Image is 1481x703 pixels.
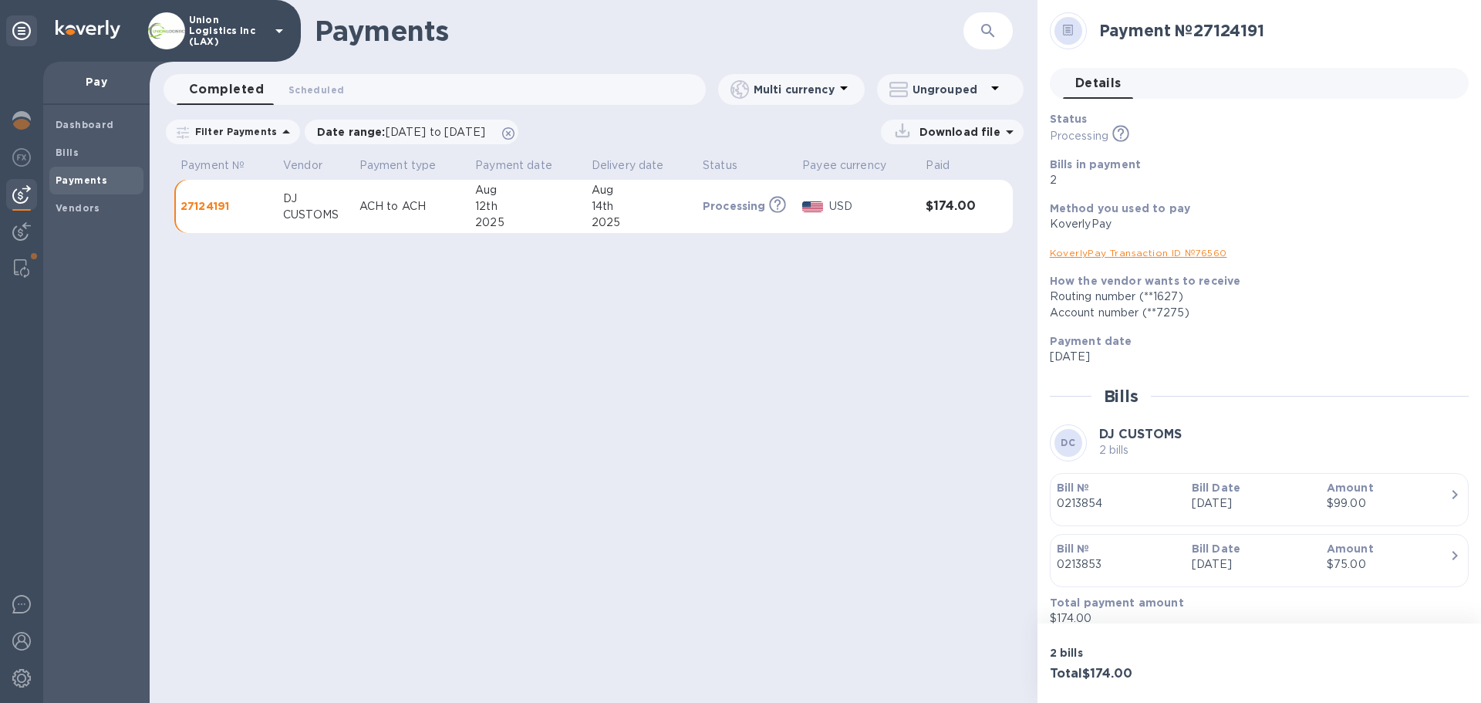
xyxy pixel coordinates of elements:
[754,82,835,97] p: Multi currency
[592,182,690,198] div: Aug
[926,157,950,174] p: Paid
[359,157,437,174] p: Payment type
[1327,482,1374,494] b: Amount
[1192,495,1314,512] p: [DATE]
[592,157,684,174] span: Delivery date
[703,157,737,174] p: Status
[1050,172,1456,188] p: 2
[56,202,100,214] b: Vendors
[56,119,114,130] b: Dashboard
[913,82,986,97] p: Ungrouped
[1104,387,1139,406] h2: Bills
[359,157,457,174] span: Payment type
[1192,482,1240,494] b: Bill Date
[56,20,120,39] img: Logo
[703,198,766,214] p: Processing
[1061,437,1075,448] b: DC
[1192,542,1240,555] b: Bill Date
[475,157,552,174] p: Payment date
[283,157,342,174] span: Vendor
[802,201,823,212] img: USD
[12,148,31,167] img: Foreign exchange
[56,174,107,186] b: Payments
[475,215,579,231] div: 2025
[305,120,518,144] div: Date range:[DATE] to [DATE]
[283,207,347,223] div: CUSTOMS
[180,198,271,214] p: 27124191
[1050,534,1469,587] button: Bill №0213853Bill Date[DATE]Amount$75.00
[1050,645,1253,661] p: 2 bills
[926,199,980,214] h3: $174.00
[1050,247,1227,259] a: KoverlyPay Transaction ID № 76560
[1327,542,1374,555] b: Amount
[180,157,245,174] p: Payment №
[1050,349,1456,365] p: [DATE]
[1050,216,1456,232] div: KoverlyPay
[1050,289,1456,305] div: Routing number (**1627)
[1327,495,1449,512] div: $99.00
[1050,473,1469,526] button: Bill №0213854Bill Date[DATE]Amount$99.00
[315,15,873,47] h1: Payments
[386,126,485,138] span: [DATE] to [DATE]
[189,125,277,138] p: Filter Payments
[283,157,322,174] p: Vendor
[1057,482,1090,494] b: Bill №
[180,157,265,174] span: Payment №
[317,124,493,140] p: Date range :
[359,198,464,215] p: ACH to ACH
[189,79,264,100] span: Completed
[1050,113,1088,125] b: Status
[1050,202,1190,215] b: Method you used to pay
[6,15,37,46] div: Unpin categories
[1050,275,1241,287] b: How the vendor wants to receive
[1057,556,1179,573] p: 0213853
[1050,335,1132,347] b: Payment date
[1050,128,1108,144] p: Processing
[592,157,664,174] p: Delivery date
[1099,442,1182,458] p: 2 bills
[913,124,1000,140] p: Download file
[1050,667,1253,681] h3: Total $174.00
[1327,556,1449,573] div: $75.00
[1050,158,1141,171] b: Bills in payment
[283,191,347,207] div: DJ
[703,157,757,174] span: Status
[1099,427,1182,441] b: DJ CUSTOMS
[802,157,906,174] span: Payee currency
[1099,21,1456,40] h2: Payment № 27124191
[56,147,79,158] b: Bills
[1075,73,1122,94] span: Details
[189,15,266,47] p: Union Logistics Inc (LAX)
[592,215,690,231] div: 2025
[288,82,344,98] span: Scheduled
[926,157,970,174] span: Paid
[1192,556,1314,573] p: [DATE]
[829,198,914,215] p: USD
[1050,305,1456,321] div: Account number (**7275)
[475,198,579,215] div: 12th
[802,157,886,174] p: Payee currency
[592,198,690,215] div: 14th
[1050,597,1184,609] b: Total payment amount
[56,74,137,90] p: Pay
[1057,542,1090,555] b: Bill №
[475,157,572,174] span: Payment date
[1057,495,1179,512] p: 0213854
[475,182,579,198] div: Aug
[1050,610,1456,627] p: $174.00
